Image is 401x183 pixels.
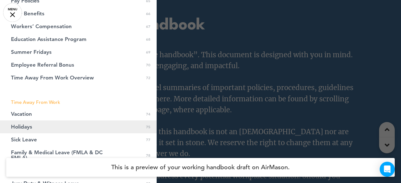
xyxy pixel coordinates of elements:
[146,24,150,29] span: 67
[11,75,94,80] span: Time Away From Work Overview
[146,137,150,142] span: 77
[11,124,32,130] span: Holidays
[11,11,44,16] span: Your Benefits
[11,24,72,29] span: Workers’ Compensation
[11,49,52,55] span: Summer Fridays
[146,153,150,158] span: 78
[11,62,74,68] span: Employee Referral Bonus
[146,49,150,55] span: 69
[146,75,150,80] span: 72
[6,158,395,177] h4: This is a preview of your working handbook draft on AirMason.
[3,3,22,22] a: MENU
[146,111,150,117] span: 74
[146,62,150,68] span: 70
[146,11,150,16] span: 66
[146,37,150,42] span: 68
[380,162,395,177] div: Open Intercom Messenger
[11,37,86,42] span: Education Assistance Program
[11,150,114,160] span: Family & Medical Leave (FMLA & DC FMLA)
[146,124,150,130] span: 75
[11,137,37,142] span: Sick Leave
[11,111,32,117] span: Vacation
